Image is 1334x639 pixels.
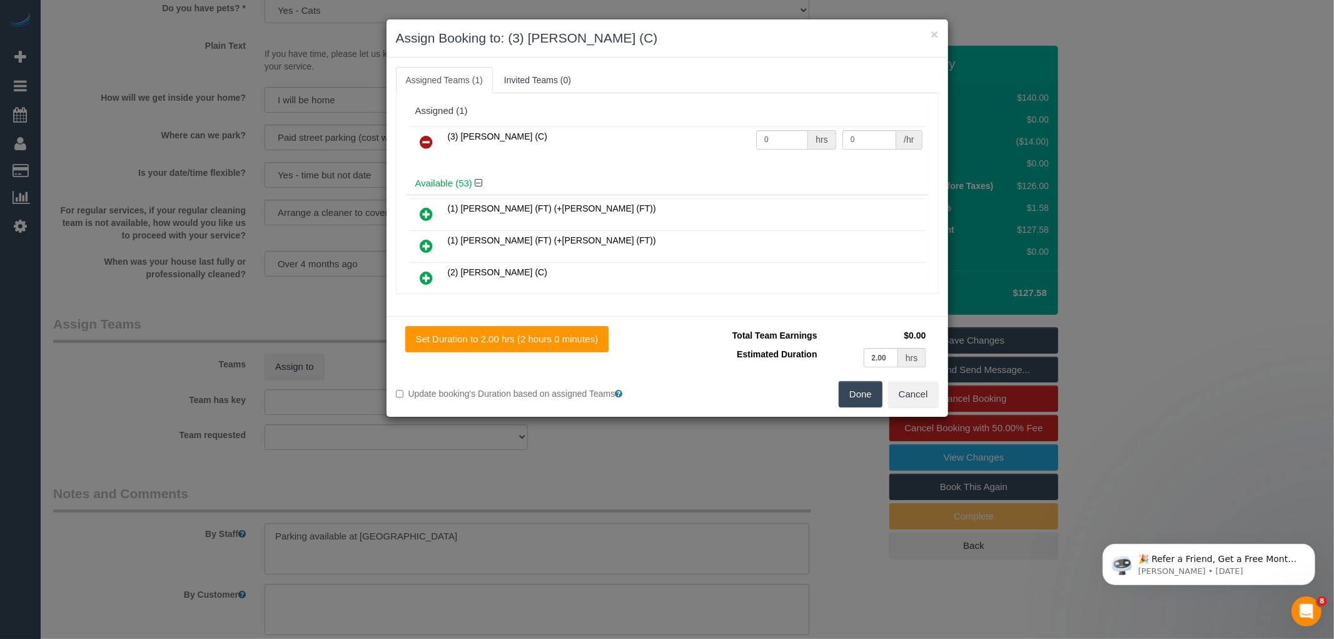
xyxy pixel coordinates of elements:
input: Update booking's Duration based on assigned Teams [396,390,404,398]
div: /hr [896,130,922,150]
h3: Assign Booking to: (3) [PERSON_NAME] (C) [396,29,939,48]
label: Update booking's Duration based on assigned Teams [396,387,658,400]
iframe: Intercom notifications message [1084,518,1334,605]
a: Assigned Teams (1) [396,67,493,93]
td: $0.00 [821,326,929,345]
button: × [931,28,938,41]
span: 8 [1317,596,1327,606]
span: (1) [PERSON_NAME] (FT) (+[PERSON_NAME] (FT)) [448,203,656,213]
button: Done [839,381,882,407]
span: 🎉 Refer a Friend, Get a Free Month! 🎉 Love Automaid? Share the love! When you refer a friend who ... [54,36,214,171]
span: (1) [PERSON_NAME] (FT) (+[PERSON_NAME] (FT)) [448,235,656,245]
iframe: Intercom live chat [1291,596,1321,626]
div: Assigned (1) [415,106,919,116]
span: (3) [PERSON_NAME] (C) [448,131,547,141]
p: Message from Ellie, sent 3d ago [54,48,216,59]
span: Estimated Duration [737,349,817,359]
button: Cancel [888,381,939,407]
div: hrs [808,130,836,150]
h4: Available (53) [415,178,919,189]
button: Set Duration to 2.00 hrs (2 hours 0 minutes) [405,326,609,352]
td: Total Team Earnings [677,326,821,345]
span: (2) [PERSON_NAME] (C) [448,267,547,277]
a: Invited Teams (0) [494,67,581,93]
div: hrs [898,348,926,367]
